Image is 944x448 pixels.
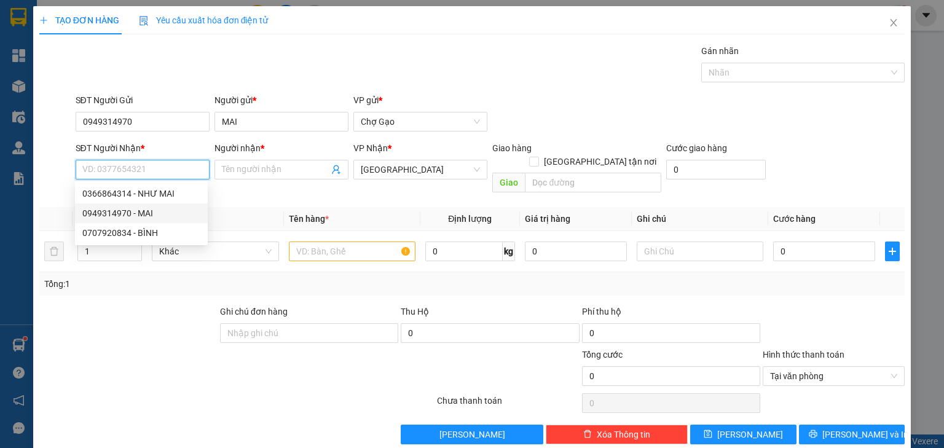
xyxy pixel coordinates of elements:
div: VP gửi [353,93,487,107]
label: Cước giao hàng [666,143,727,153]
button: deleteXóa Thông tin [546,425,688,444]
div: Người gửi [214,93,348,107]
span: Yêu cầu xuất hóa đơn điện tử [139,15,269,25]
label: Ghi chú đơn hàng [220,307,288,316]
div: SĐT Người Nhận [76,141,210,155]
span: [PERSON_NAME] và In [822,428,908,441]
span: [PERSON_NAME] [439,428,505,441]
div: 0366864314 - NHƯ MAI [82,187,200,200]
div: SĐT Người Gửi [76,93,210,107]
div: 0707920834 - BÌNH [75,223,208,243]
input: Dọc đường [525,173,661,192]
div: Tổng: 1 [44,277,365,291]
div: Phí thu hộ [582,305,760,323]
th: Ghi chú [632,207,768,231]
span: Định lượng [448,214,492,224]
button: plus [885,242,900,261]
span: Giao [492,173,525,192]
img: icon [139,16,149,26]
span: Chợ Gạo [361,112,480,131]
span: Tổng cước [582,350,623,360]
div: Chưa thanh toán [436,394,580,415]
label: Gán nhãn [701,46,739,56]
button: save[PERSON_NAME] [690,425,796,444]
input: VD: Bàn, Ghế [289,242,415,261]
span: delete [583,430,592,439]
button: [PERSON_NAME] [401,425,543,444]
span: close [889,18,899,28]
div: 0366864314 - NHƯ MAI [75,184,208,203]
input: Ghi chú đơn hàng [220,323,398,343]
span: save [704,430,712,439]
span: Giá trị hàng [525,214,570,224]
span: Tên hàng [289,214,329,224]
button: Close [876,6,911,41]
span: plus [39,16,48,25]
label: Hình thức thanh toán [763,350,844,360]
span: Tại văn phòng [770,367,897,385]
span: [PERSON_NAME] [717,428,783,441]
span: Khác [159,242,271,261]
input: 0 [525,242,627,261]
span: user-add [331,165,341,175]
input: Cước giao hàng [666,160,766,179]
span: plus [886,246,899,256]
button: delete [44,242,64,261]
span: printer [809,430,817,439]
div: 0707920834 - BÌNH [82,226,200,240]
span: Cước hàng [773,214,816,224]
span: VP Nhận [353,143,388,153]
span: Giao hàng [492,143,532,153]
div: Người nhận [214,141,348,155]
span: Thu Hộ [401,307,429,316]
div: 0949314970 - MAI [82,206,200,220]
input: Ghi Chú [637,242,763,261]
button: printer[PERSON_NAME] và In [799,425,905,444]
span: kg [503,242,515,261]
span: TẠO ĐƠN HÀNG [39,15,119,25]
div: 0949314970 - MAI [75,203,208,223]
span: Xóa Thông tin [597,428,650,441]
span: Sài Gòn [361,160,480,179]
span: [GEOGRAPHIC_DATA] tận nơi [539,155,661,168]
